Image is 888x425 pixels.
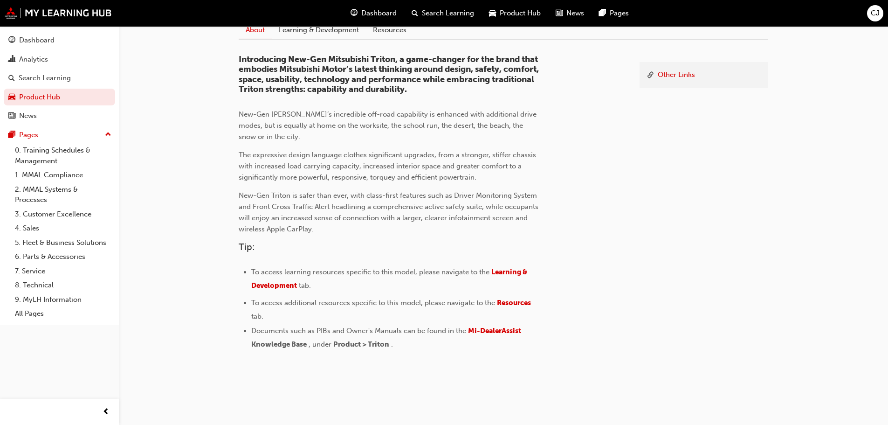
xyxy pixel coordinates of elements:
[11,307,115,321] a: All Pages
[11,250,115,264] a: 6. Parts & Accessories
[366,21,413,39] a: Resources
[239,191,540,233] span: New-Gen Triton is safer than ever, with class-first features such as Driver Monitoring System and...
[4,70,115,87] a: Search Learning
[251,340,307,348] span: Knowledge Base
[658,70,695,81] a: Other Links
[867,5,883,21] button: CJ
[8,112,15,120] span: news-icon
[239,151,538,181] span: The expressive design language clothes significant upgrades, from a stronger, stiffer chassis wit...
[251,312,263,320] span: tab.
[251,299,495,307] span: To access additional resources specific to this model, please navigate to the
[239,110,538,141] span: New-Gen [PERSON_NAME]’s incredible off-road capability is enhanced with additional drive modes, b...
[11,182,115,207] a: 2. MMAL Systems & Processes
[8,56,15,64] span: chart-icon
[391,340,393,348] span: .
[4,89,115,106] a: Product Hub
[11,236,115,250] a: 5. Fleet & Business Solutions
[5,7,112,19] img: mmal
[500,8,541,19] span: Product Hub
[19,35,55,46] div: Dashboard
[647,70,654,81] span: link-icon
[11,207,115,222] a: 3. Customer Excellence
[343,4,404,23] a: guage-iconDashboard
[333,340,389,348] span: Product > Triton
[105,129,111,141] span: up-icon
[361,8,397,19] span: Dashboard
[468,327,521,335] a: Mi-DealerAssist
[4,107,115,125] a: News
[548,4,592,23] a: news-iconNews
[19,54,48,65] div: Analytics
[11,143,115,168] a: 0. Training Schedules & Management
[4,126,115,144] button: Pages
[422,8,474,19] span: Search Learning
[610,8,629,19] span: Pages
[309,340,331,348] span: , under
[404,4,482,23] a: search-iconSearch Learning
[351,7,358,19] span: guage-icon
[599,7,606,19] span: pages-icon
[272,21,366,39] a: Learning & Development
[11,293,115,307] a: 9. MyLH Information
[4,51,115,68] a: Analytics
[4,32,115,49] a: Dashboard
[497,299,531,307] span: Resources
[239,21,272,39] a: About
[497,299,533,307] a: Resources
[19,130,38,140] div: Pages
[251,327,466,335] span: Documents such as PIBs and Owner's Manuals can be found in the
[239,54,541,95] span: Introducing New-Gen Mitsubishi Triton, a game-changer for the brand that embodies Mitsubishi Moto...
[592,4,636,23] a: pages-iconPages
[11,221,115,236] a: 4. Sales
[412,7,418,19] span: search-icon
[8,131,15,139] span: pages-icon
[11,278,115,293] a: 8. Technical
[251,268,489,276] span: To access learning resources specific to this model, please navigate to the
[11,168,115,182] a: 1. MMAL Compliance
[4,30,115,126] button: DashboardAnalyticsSearch LearningProduct HubNews
[8,36,15,45] span: guage-icon
[556,7,563,19] span: news-icon
[489,7,496,19] span: car-icon
[482,4,548,23] a: car-iconProduct Hub
[8,93,15,102] span: car-icon
[239,242,255,252] span: Tip:
[103,406,110,418] span: prev-icon
[11,264,115,279] a: 7. Service
[871,8,880,19] span: CJ
[8,74,15,83] span: search-icon
[19,73,71,84] div: Search Learning
[19,111,37,121] div: News
[299,281,311,290] span: tab.
[566,8,584,19] span: News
